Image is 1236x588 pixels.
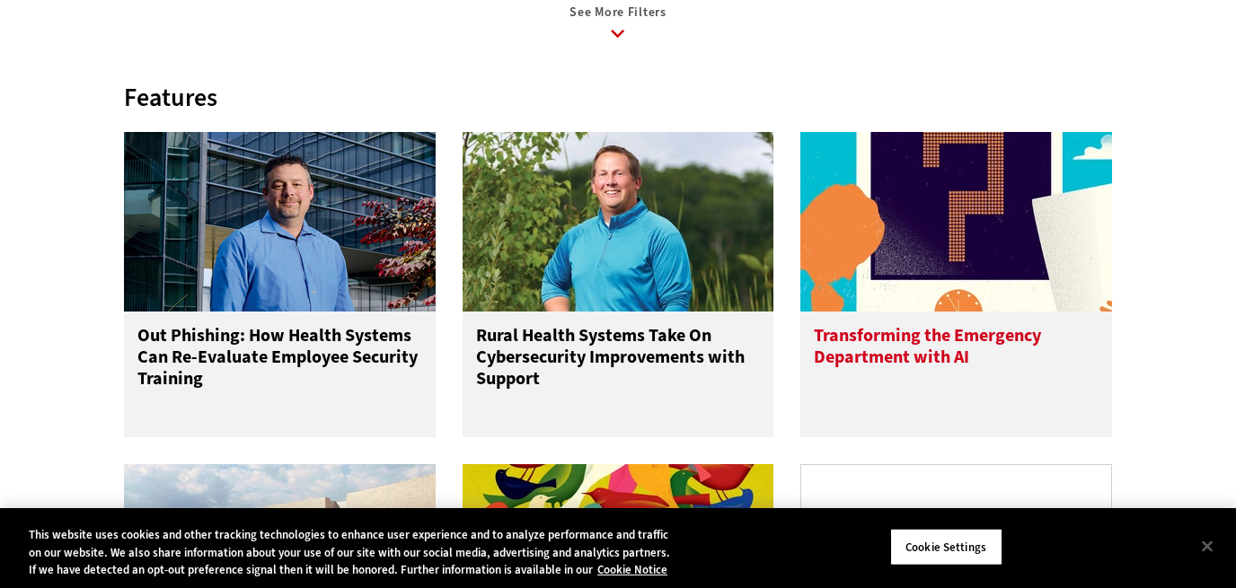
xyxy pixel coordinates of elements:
[569,4,666,21] span: See More Filters
[890,528,1002,566] button: Cookie Settings
[124,82,1112,113] div: Features
[463,132,774,437] a: Jim Roeder Rural Health Systems Take On Cybersecurity Improvements with Support
[800,132,1112,312] img: illustration of question mark
[29,526,680,579] div: This website uses cookies and other tracking technologies to enhance user experience and to analy...
[1187,526,1227,566] button: Close
[814,325,1099,397] h3: Transforming the Emergency Department with AI
[463,132,774,312] img: Jim Roeder
[800,132,1112,437] a: illustration of question mark Transforming the Emergency Department with AI
[597,562,667,577] a: More information about your privacy
[124,132,436,437] a: Scott Currie Out Phishing: How Health Systems Can Re-Evaluate Employee Security Training
[476,325,761,397] h3: Rural Health Systems Take On Cybersecurity Improvements with Support
[124,5,1112,55] a: See More Filters
[137,325,422,397] h3: Out Phishing: How Health Systems Can Re-Evaluate Employee Security Training
[124,132,436,312] img: Scott Currie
